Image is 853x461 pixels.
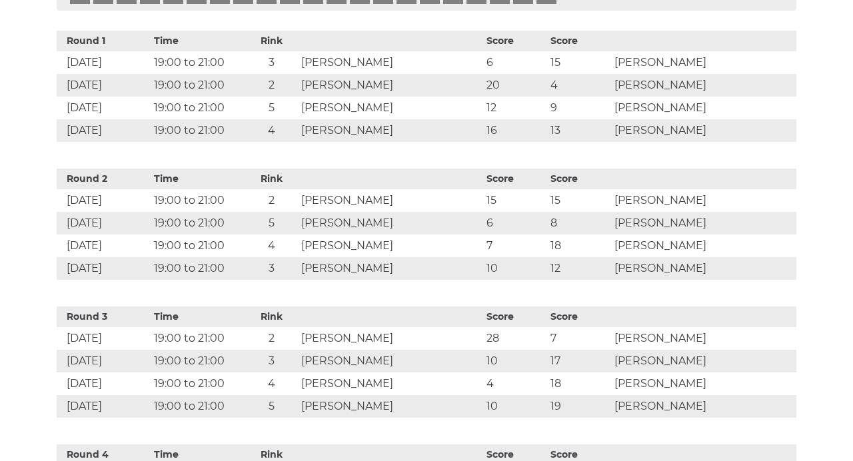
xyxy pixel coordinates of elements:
[547,257,611,280] td: 12
[611,97,796,119] td: [PERSON_NAME]
[483,212,547,234] td: 6
[547,169,611,189] th: Score
[547,31,611,51] th: Score
[611,350,796,372] td: [PERSON_NAME]
[245,350,299,372] td: 3
[151,234,245,257] td: 19:00 to 21:00
[245,119,299,142] td: 4
[245,169,299,189] th: Rink
[57,97,151,119] td: [DATE]
[298,234,483,257] td: [PERSON_NAME]
[245,212,299,234] td: 5
[245,74,299,97] td: 2
[57,119,151,142] td: [DATE]
[298,97,483,119] td: [PERSON_NAME]
[151,31,245,51] th: Time
[611,257,796,280] td: [PERSON_NAME]
[151,372,245,395] td: 19:00 to 21:00
[483,395,547,418] td: 10
[483,257,547,280] td: 10
[298,119,483,142] td: [PERSON_NAME]
[151,97,245,119] td: 19:00 to 21:00
[483,169,547,189] th: Score
[57,257,151,280] td: [DATE]
[151,74,245,97] td: 19:00 to 21:00
[547,212,611,234] td: 8
[151,257,245,280] td: 19:00 to 21:00
[483,234,547,257] td: 7
[611,74,796,97] td: [PERSON_NAME]
[547,234,611,257] td: 18
[483,119,547,142] td: 16
[151,327,245,350] td: 19:00 to 21:00
[611,189,796,212] td: [PERSON_NAME]
[298,51,483,74] td: [PERSON_NAME]
[547,74,611,97] td: 4
[547,372,611,395] td: 18
[245,31,299,51] th: Rink
[611,51,796,74] td: [PERSON_NAME]
[298,350,483,372] td: [PERSON_NAME]
[611,395,796,418] td: [PERSON_NAME]
[483,350,547,372] td: 10
[245,372,299,395] td: 4
[151,51,245,74] td: 19:00 to 21:00
[298,212,483,234] td: [PERSON_NAME]
[547,119,611,142] td: 13
[611,212,796,234] td: [PERSON_NAME]
[547,350,611,372] td: 17
[245,257,299,280] td: 3
[57,327,151,350] td: [DATE]
[483,306,547,327] th: Score
[245,395,299,418] td: 5
[57,350,151,372] td: [DATE]
[298,327,483,350] td: [PERSON_NAME]
[298,257,483,280] td: [PERSON_NAME]
[298,395,483,418] td: [PERSON_NAME]
[483,327,547,350] td: 28
[245,51,299,74] td: 3
[547,189,611,212] td: 15
[151,212,245,234] td: 19:00 to 21:00
[57,395,151,418] td: [DATE]
[483,97,547,119] td: 12
[483,31,547,51] th: Score
[611,327,796,350] td: [PERSON_NAME]
[245,327,299,350] td: 2
[151,395,245,418] td: 19:00 to 21:00
[483,189,547,212] td: 15
[57,234,151,257] td: [DATE]
[611,119,796,142] td: [PERSON_NAME]
[245,189,299,212] td: 2
[547,51,611,74] td: 15
[151,169,245,189] th: Time
[245,306,299,327] th: Rink
[547,97,611,119] td: 9
[298,74,483,97] td: [PERSON_NAME]
[245,234,299,257] td: 4
[151,119,245,142] td: 19:00 to 21:00
[151,189,245,212] td: 19:00 to 21:00
[547,327,611,350] td: 7
[57,306,151,327] th: Round 3
[57,74,151,97] td: [DATE]
[298,372,483,395] td: [PERSON_NAME]
[245,97,299,119] td: 5
[57,189,151,212] td: [DATE]
[57,31,151,51] th: Round 1
[298,189,483,212] td: [PERSON_NAME]
[151,306,245,327] th: Time
[151,350,245,372] td: 19:00 to 21:00
[611,372,796,395] td: [PERSON_NAME]
[611,234,796,257] td: [PERSON_NAME]
[483,74,547,97] td: 20
[483,372,547,395] td: 4
[57,51,151,74] td: [DATE]
[57,372,151,395] td: [DATE]
[547,395,611,418] td: 19
[547,306,611,327] th: Score
[57,212,151,234] td: [DATE]
[57,169,151,189] th: Round 2
[483,51,547,74] td: 6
